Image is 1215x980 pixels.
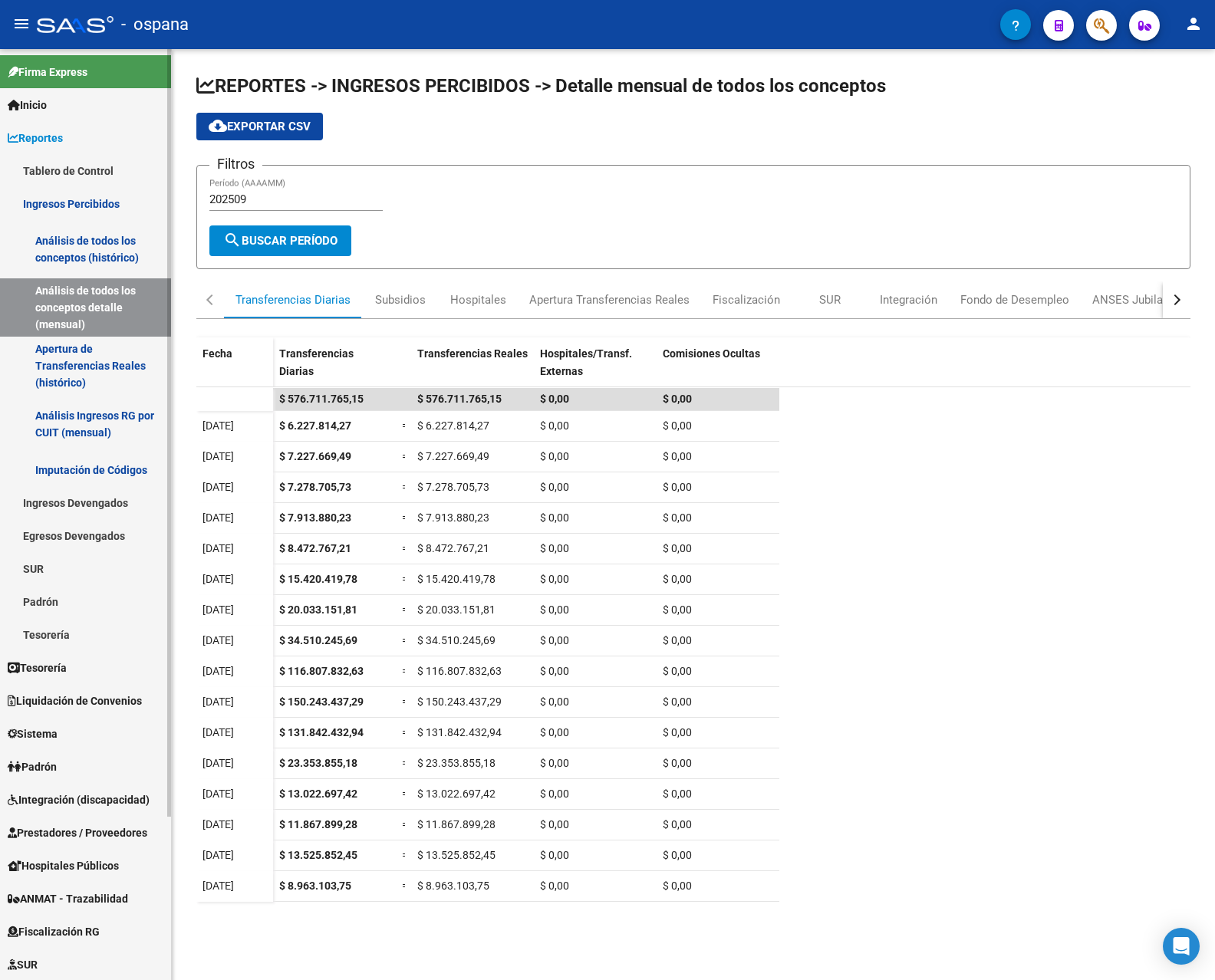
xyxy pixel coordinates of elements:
span: [DATE] [202,849,234,861]
span: $ 0,00 [663,788,692,800]
span: $ 0,00 [663,481,692,493]
span: Sistema [8,725,58,742]
span: $ 23.353.855,18 [417,757,496,769]
span: $ 15.420.419,78 [417,573,496,585]
span: Fecha [202,347,232,360]
span: = [402,849,408,861]
span: $ 0,00 [663,450,692,462]
span: Integración (discapacidad) [8,791,150,808]
span: = [402,726,408,738]
span: $ 576.711.765,15 [279,393,364,405]
span: Buscar Período [223,234,337,248]
span: Transferencias Reales [417,347,528,360]
span: $ 13.022.697,42 [279,788,357,800]
span: $ 116.807.832,63 [279,665,364,677]
span: $ 11.867.899,28 [417,818,496,830]
span: - ospana [121,8,189,41]
span: [DATE] [202,450,234,462]
span: [DATE] [202,419,234,432]
span: $ 0,00 [540,788,569,800]
span: $ 0,00 [663,726,692,738]
span: Liquidación de Convenios [8,692,142,709]
span: Fiscalización RG [8,923,100,940]
span: $ 23.353.855,18 [279,757,357,769]
mat-icon: person [1184,15,1203,33]
span: $ 0,00 [540,393,569,405]
span: [DATE] [202,726,234,738]
span: $ 0,00 [663,880,692,892]
span: = [402,788,408,800]
span: $ 13.525.852,45 [279,849,357,861]
div: Hospitales [450,291,506,308]
span: $ 11.867.899,28 [279,818,357,830]
span: [DATE] [202,757,234,769]
span: = [402,573,408,585]
span: [DATE] [202,603,234,616]
div: Subsidios [375,291,426,308]
span: [DATE] [202,511,234,524]
span: SUR [8,956,38,973]
span: $ 0,00 [540,696,569,708]
span: $ 0,00 [540,634,569,646]
span: $ 0,00 [663,665,692,677]
span: Hospitales/Transf. Externas [540,347,632,377]
span: $ 8.963.103,75 [279,880,351,892]
span: [DATE] [202,696,234,708]
span: $ 6.227.814,27 [417,419,489,432]
datatable-header-cell: Comisiones Ocultas [657,337,779,402]
span: $ 0,00 [540,573,569,585]
span: $ 34.510.245,69 [417,634,496,646]
span: $ 0,00 [540,481,569,493]
span: $ 0,00 [663,511,692,524]
span: $ 7.227.669,49 [279,450,351,462]
div: Fiscalización [713,291,780,308]
span: = [402,481,408,493]
span: [DATE] [202,818,234,830]
span: $ 0,00 [663,393,692,405]
span: Comisiones Ocultas [663,347,760,360]
div: Apertura Transferencias Reales [529,291,690,308]
span: $ 0,00 [663,696,692,708]
span: $ 150.243.437,29 [279,696,364,708]
span: $ 15.420.419,78 [279,573,357,585]
span: $ 7.913.880,23 [279,511,351,524]
span: = [402,450,408,462]
span: ANMAT - Trazabilidad [8,890,128,907]
span: $ 0,00 [663,818,692,830]
span: [DATE] [202,634,234,646]
span: = [402,603,408,616]
span: $ 0,00 [663,757,692,769]
span: $ 0,00 [540,849,569,861]
span: [DATE] [202,665,234,677]
span: $ 131.842.432,94 [417,726,502,738]
div: Open Intercom Messenger [1163,928,1200,965]
span: $ 8.472.767,21 [279,542,351,554]
span: = [402,880,408,892]
span: $ 6.227.814,27 [279,419,351,432]
span: = [402,818,408,830]
span: $ 34.510.245,69 [279,634,357,646]
span: $ 8.963.103,75 [417,880,489,892]
span: $ 0,00 [540,603,569,616]
button: Buscar Período [209,225,351,256]
span: $ 0,00 [663,542,692,554]
span: $ 150.243.437,29 [417,696,502,708]
span: $ 0,00 [663,849,692,861]
span: [DATE] [202,542,234,554]
span: $ 7.227.669,49 [417,450,489,462]
span: $ 20.033.151,81 [417,603,496,616]
span: $ 7.278.705,73 [279,481,351,493]
span: $ 20.033.151,81 [279,603,357,616]
span: $ 13.525.852,45 [417,849,496,861]
span: $ 0,00 [540,511,569,524]
span: $ 7.913.880,23 [417,511,489,524]
h3: Filtros [209,153,262,175]
datatable-header-cell: Transferencias Diarias [273,337,396,402]
span: Hospitales Públicos [8,857,119,874]
span: $ 13.022.697,42 [417,788,496,800]
mat-icon: menu [12,15,31,33]
span: $ 0,00 [663,573,692,585]
datatable-header-cell: Transferencias Reales [411,337,534,402]
span: $ 8.472.767,21 [417,542,489,554]
datatable-header-cell: Fecha [196,337,273,402]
